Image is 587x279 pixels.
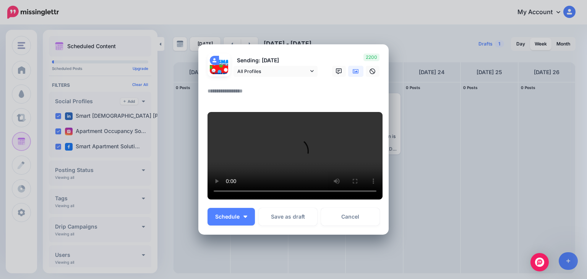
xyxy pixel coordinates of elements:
[243,216,247,218] img: arrow-down-white.png
[259,208,317,225] button: Save as draft
[208,208,255,225] button: Schedule
[234,66,318,77] a: All Profiles
[234,56,318,65] p: Sending: [DATE]
[215,214,240,219] span: Schedule
[210,56,219,65] img: user_default_image.png
[363,54,379,61] span: 2200
[321,208,379,225] a: Cancel
[530,253,549,271] div: Open Intercom Messenger
[219,56,228,65] img: 273388243_356788743117728_5079064472810488750_n-bsa130694.png
[210,65,228,83] img: 162108471_929565637859961_2209139901119392515_n-bsa130695.jpg
[237,67,308,75] span: All Profiles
